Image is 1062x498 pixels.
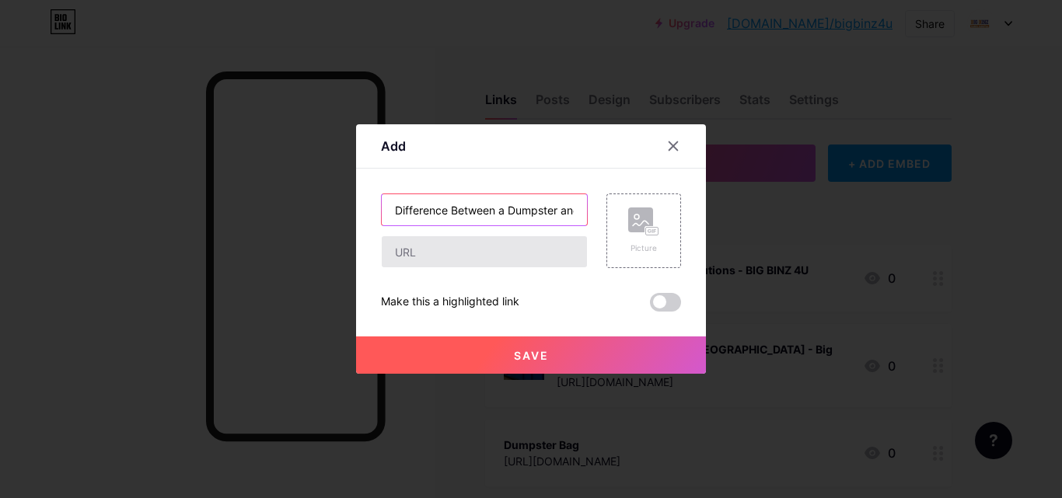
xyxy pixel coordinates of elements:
button: Save [356,336,706,374]
div: Make this a highlighted link [381,293,519,312]
div: Picture [628,242,659,254]
span: Save [514,349,549,362]
input: Title [382,194,587,225]
div: Add [381,137,406,155]
input: URL [382,236,587,267]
